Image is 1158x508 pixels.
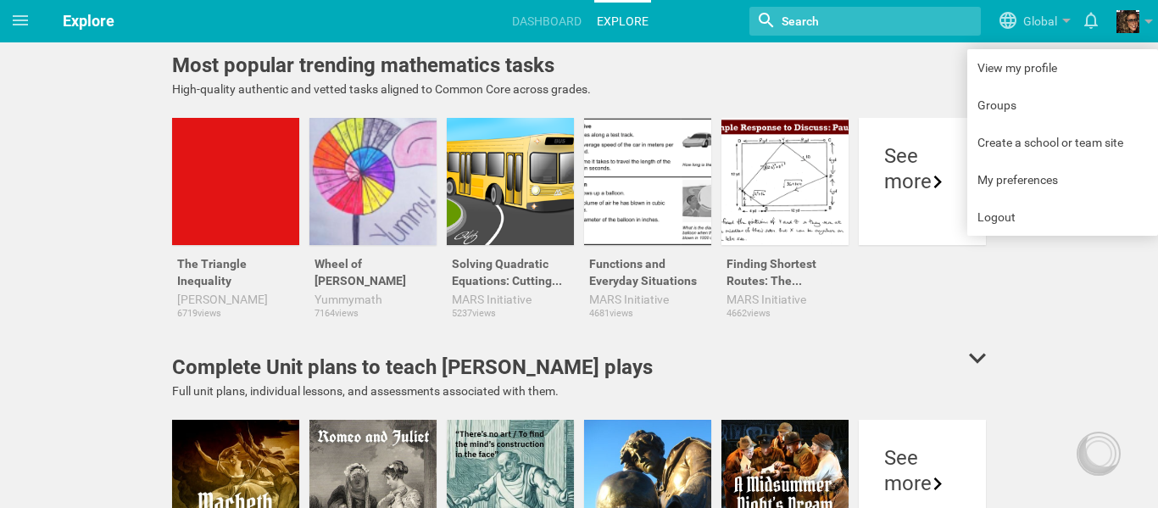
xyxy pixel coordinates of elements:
div: Full unit plans, individual lessons, and assessments associated with them. [172,382,986,399]
div: 4681 views [584,308,711,320]
div: Functions and Everyday Situations [584,245,711,291]
a: [PERSON_NAME] [177,291,294,308]
a: MARS Initiative [727,291,843,308]
div: 6719 views [172,308,299,320]
div: See [884,445,960,471]
a: Dashboard [509,3,584,40]
div: Solving Quadratic Equations: Cutting Corners [447,245,574,291]
div: Finding Shortest Routes: The Schoolyard Problem [721,245,849,291]
a: MARS Initiative [589,291,706,308]
a: The Triangle Inequality[PERSON_NAME]6719views [172,118,299,321]
div: more [884,471,960,496]
div: Most popular trending mathematics tasks [172,50,554,81]
span: Explore [63,12,114,30]
a: Wheel of [PERSON_NAME]Yummymath7164views [309,118,437,321]
div: more [884,169,960,194]
a: Explore [594,3,651,40]
input: Search [780,10,918,32]
div: See [884,143,960,169]
a: MARS Initiative [452,291,569,308]
div: Wheel of [PERSON_NAME] [309,245,437,291]
a: Seemore [859,118,986,321]
a: Solving Quadratic Equations: Cutting CornersMARS Initiative5237views [447,118,574,321]
div: 5237 views [447,308,574,320]
div: 4662 views [721,308,849,320]
div: Complete Unit plans to teach [PERSON_NAME] plays [172,352,653,382]
div: The Triangle Inequality [172,245,299,291]
a: Functions and Everyday SituationsMARS Initiative4681views [584,118,711,321]
div: High-quality authentic and vetted tasks aligned to Common Core across grades. [172,81,986,98]
a: Yummymath [315,291,431,308]
a: Finding Shortest Routes: The Schoolyard ProblemMARS Initiative4662views [721,118,849,321]
div: 7164 views [309,308,437,320]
